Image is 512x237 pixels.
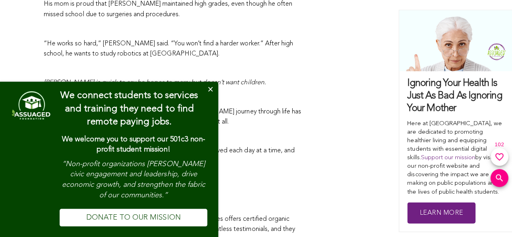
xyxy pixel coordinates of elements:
em: “Non-profit organizations [PERSON_NAME] civic engagement and leadership, drive economic growth, a... [63,160,206,199]
p: , [45,78,308,88]
a: Learn More [407,202,475,224]
iframe: Chat Widget [472,198,512,237]
h4: We connect students to services and training they need to find remote paying jobs. [60,89,199,129]
i: [PERSON_NAME] is quick to say he hopes to marry [45,79,190,86]
img: dialog featured image [11,89,51,122]
a: DONATE TO OUR MISSION [60,209,208,226]
button: Close [202,82,219,98]
p: “He works so hard,” [PERSON_NAME] said. “You won’t find a harder worker.” After high school, he w... [45,39,308,60]
strong: We welcome you to support our 501c3 non-profit student mission! [63,136,206,153]
i: but doesn’t want children. [191,79,266,86]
